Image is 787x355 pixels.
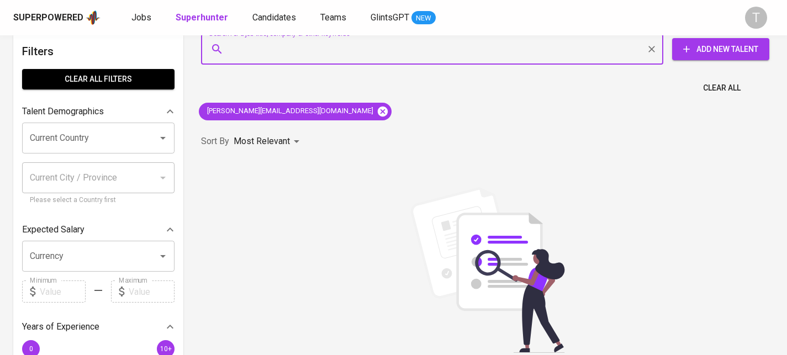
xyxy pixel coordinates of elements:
[252,11,298,25] a: Candidates
[703,81,741,95] span: Clear All
[30,195,167,206] p: Please select a Country first
[234,135,290,148] p: Most Relevant
[155,130,171,146] button: Open
[86,9,101,26] img: app logo
[31,72,166,86] span: Clear All filters
[681,43,760,56] span: Add New Talent
[176,11,230,25] a: Superhunter
[160,345,171,353] span: 10+
[644,41,659,57] button: Clear
[371,12,409,23] span: GlintsGPT
[405,187,571,353] img: file_searching.svg
[22,69,175,89] button: Clear All filters
[22,219,175,241] div: Expected Salary
[22,316,175,338] div: Years of Experience
[131,11,154,25] a: Jobs
[176,12,228,23] b: Superhunter
[22,223,84,236] p: Expected Salary
[371,11,436,25] a: GlintsGPT NEW
[129,280,175,303] input: Value
[13,9,101,26] a: Superpoweredapp logo
[29,345,33,353] span: 0
[155,248,171,264] button: Open
[252,12,296,23] span: Candidates
[320,11,348,25] a: Teams
[199,106,380,116] span: [PERSON_NAME][EMAIL_ADDRESS][DOMAIN_NAME]
[22,320,99,333] p: Years of Experience
[131,12,151,23] span: Jobs
[22,105,104,118] p: Talent Demographics
[22,43,175,60] h6: Filters
[745,7,767,29] div: T
[13,12,83,24] div: Superpowered
[672,38,769,60] button: Add New Talent
[199,103,392,120] div: [PERSON_NAME][EMAIL_ADDRESS][DOMAIN_NAME]
[320,12,346,23] span: Teams
[699,78,745,98] button: Clear All
[234,131,303,152] div: Most Relevant
[411,13,436,24] span: NEW
[40,280,86,303] input: Value
[201,135,229,148] p: Sort By
[22,100,175,123] div: Talent Demographics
